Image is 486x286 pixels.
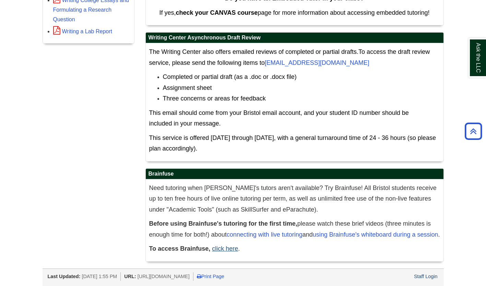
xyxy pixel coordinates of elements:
[462,127,484,136] a: Back to Top
[197,274,201,279] i: Print Page
[159,9,429,16] span: If yes, page for more information about accessing embedded tutoring!
[149,245,211,252] strong: To access Brainfuse,
[176,9,258,16] strong: check your CANVAS course
[313,231,438,238] a: using Brainfuse's whiteboard during a session
[149,220,297,227] strong: Before using Brainfuse's tutoring for the first time,
[149,245,240,252] span: .
[146,169,443,179] h2: Brainfuse
[53,28,112,34] a: Writing a Lab Report
[163,73,297,80] span: Completed or partial draft (as a .doc or .docx file)
[82,274,117,279] span: [DATE] 1:55 PM
[197,274,224,279] a: Print Page
[149,134,436,152] span: This service is offered [DATE] through [DATE], with a general turnaround time of 24 - 36 hours (s...
[138,274,190,279] span: [URL][DOMAIN_NAME]
[212,245,238,252] a: click here
[149,48,430,66] span: To access the draft review service, please send the following items to
[227,231,303,238] a: connecting with live tutoring
[149,184,437,213] span: Need tutoring when [PERSON_NAME]'s tutors aren't available? Try Brainfuse! All Bristol students r...
[149,109,409,127] span: This email should come from your Bristol email account, and your student ID number should be incl...
[163,84,212,91] span: Assignment sheet
[48,274,81,279] span: Last Updated:
[414,274,438,279] a: Staff Login
[149,220,440,238] span: please watch these brief videos (three minutes is enough time for both!) about and .
[124,274,136,279] span: URL:
[265,59,369,66] a: [EMAIL_ADDRESS][DOMAIN_NAME]
[163,95,266,102] span: Three concerns or areas for feedback
[146,33,443,43] h2: Writing Center Asynchronous Draft Review
[149,48,359,55] span: The Writing Center also offers emailed reviews of completed or partial drafts.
